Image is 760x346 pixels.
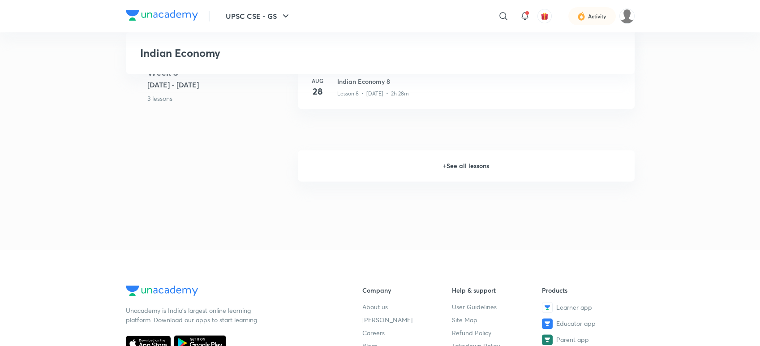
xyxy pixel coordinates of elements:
span: Careers [362,328,385,337]
h4: 28 [309,85,326,98]
img: activity [577,11,585,22]
img: Educator app [542,318,553,329]
a: Aug28Indian Economy 8Lesson 8 • [DATE] • 2h 28m [298,66,635,120]
p: 3 lessons [147,94,291,103]
h3: Indian Economy 8 [337,77,624,86]
span: Parent app [556,335,589,344]
h6: Products [542,285,632,295]
a: User Guidelines [452,302,542,311]
img: Company Logo [126,285,198,296]
h6: Company [362,285,452,295]
img: Company Logo [126,10,198,21]
a: Company Logo [126,285,334,298]
button: avatar [537,9,552,23]
span: Educator app [556,319,596,328]
a: Careers [362,328,452,337]
img: Somdev [619,9,635,24]
span: Learner app [556,303,592,312]
p: Unacademy is India’s largest online learning platform. Download our apps to start learning [126,306,260,324]
h6: Aug [309,77,326,85]
h6: + See all lessons [298,150,635,182]
a: Learner app [542,302,632,313]
a: Parent app [542,334,632,345]
img: avatar [541,12,549,20]
h3: Indian Economy [140,47,491,60]
a: About us [362,302,452,311]
img: Learner app [542,302,553,313]
p: Lesson 8 • [DATE] • 2h 28m [337,90,409,98]
a: [PERSON_NAME] [362,315,452,324]
a: Company Logo [126,10,198,23]
a: Educator app [542,318,632,329]
h6: Help & support [452,285,542,295]
button: UPSC CSE - GS [220,7,296,25]
img: Parent app [542,334,553,345]
a: Site Map [452,315,542,324]
h5: [DATE] - [DATE] [147,79,291,90]
a: Refund Policy [452,328,542,337]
